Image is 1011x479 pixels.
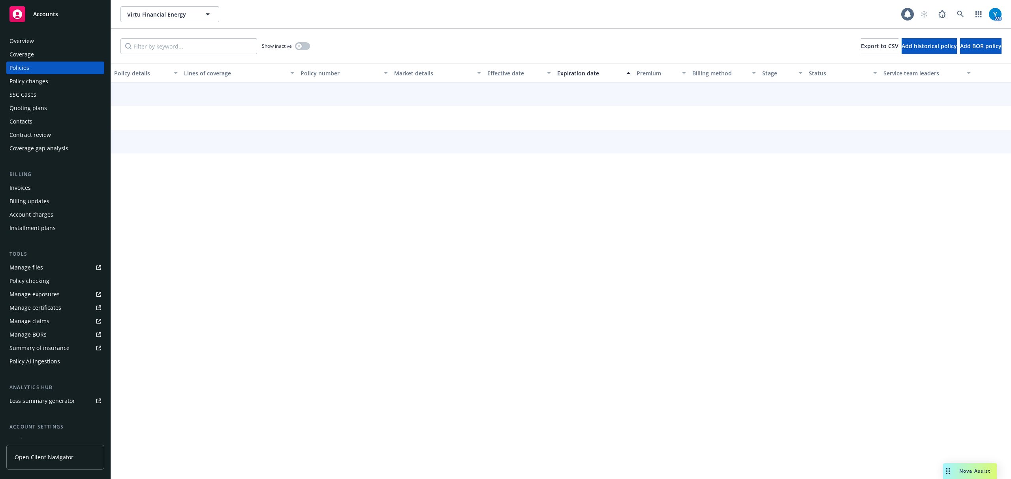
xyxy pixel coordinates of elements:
div: Lines of coverage [184,69,286,77]
span: Add historical policy [902,42,957,50]
button: Billing method [689,64,759,82]
div: Drag to move [943,463,953,479]
a: Contacts [6,115,104,128]
a: Summary of insurance [6,342,104,354]
button: Stage [759,64,806,82]
div: Manage files [9,261,43,274]
div: Quoting plans [9,102,47,114]
img: photo [989,8,1002,21]
div: Coverage [9,48,34,61]
a: Invoices [6,181,104,194]
span: Open Client Navigator [15,453,73,461]
a: Loss summary generator [6,395,104,407]
a: Start snowing [916,6,932,22]
span: Accounts [33,11,58,17]
div: Billing updates [9,195,49,208]
button: Service team leaders [880,64,973,82]
a: Manage files [6,261,104,274]
div: Service team leaders [883,69,962,77]
div: Account charges [9,208,53,221]
button: Policy number [297,64,391,82]
div: Manage claims [9,315,49,327]
a: Manage exposures [6,288,104,301]
span: Add BOR policy [960,42,1002,50]
span: Virtu Financial Energy [127,10,195,19]
div: Stage [762,69,794,77]
a: Manage certificates [6,301,104,314]
span: Nova Assist [959,468,990,474]
a: Policy changes [6,75,104,88]
button: Policy details [111,64,181,82]
a: Coverage gap analysis [6,142,104,155]
div: Manage certificates [9,301,61,314]
button: Premium [633,64,690,82]
input: Filter by keyword... [120,38,257,54]
button: Nova Assist [943,463,997,479]
div: Manage exposures [9,288,60,301]
button: Market details [391,64,484,82]
div: Policy number [301,69,379,77]
a: Quoting plans [6,102,104,114]
a: Accounts [6,3,104,25]
a: Report a Bug [934,6,950,22]
a: Manage claims [6,315,104,327]
div: Policies [9,62,29,74]
button: Effective date [484,64,554,82]
button: Export to CSV [861,38,898,54]
div: Manage BORs [9,328,47,341]
div: Policy AI ingestions [9,355,60,368]
div: Policy changes [9,75,48,88]
div: Overview [9,35,34,47]
div: Contacts [9,115,32,128]
div: Market details [394,69,472,77]
span: Export to CSV [861,42,898,50]
a: Policy checking [6,275,104,287]
div: Status [809,69,868,77]
span: Show inactive [262,43,292,49]
a: Overview [6,35,104,47]
a: SSC Cases [6,88,104,101]
div: Invoices [9,181,31,194]
div: Expiration date [557,69,622,77]
div: Analytics hub [6,384,104,391]
a: Installment plans [6,222,104,234]
a: Switch app [971,6,987,22]
button: Virtu Financial Energy [120,6,219,22]
div: Billing [6,170,104,178]
div: Billing method [692,69,747,77]
button: Status [806,64,880,82]
button: Lines of coverage [181,64,297,82]
div: Policy details [114,69,169,77]
a: Policy AI ingestions [6,355,104,368]
button: Add historical policy [902,38,957,54]
a: Search [953,6,968,22]
a: Billing updates [6,195,104,208]
a: Contract review [6,129,104,141]
div: Contract review [9,129,51,141]
button: Expiration date [554,64,633,82]
a: Policies [6,62,104,74]
a: Account charges [6,208,104,221]
div: SSC Cases [9,88,36,101]
div: Policy checking [9,275,49,287]
div: Account settings [6,423,104,431]
div: Effective date [487,69,542,77]
button: Add BOR policy [960,38,1002,54]
div: Tools [6,250,104,258]
div: Loss summary generator [9,395,75,407]
div: Summary of insurance [9,342,70,354]
div: Premium [637,69,678,77]
a: Manage BORs [6,328,104,341]
div: Service team [9,434,43,447]
a: Coverage [6,48,104,61]
a: Service team [6,434,104,447]
div: Coverage gap analysis [9,142,68,155]
div: Installment plans [9,222,56,234]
